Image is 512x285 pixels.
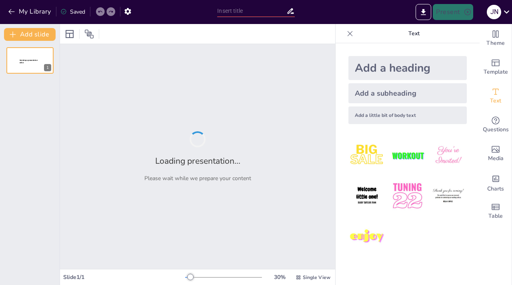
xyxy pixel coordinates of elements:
div: 1 [6,47,54,74]
div: Add images, graphics, shapes or video [480,139,512,168]
div: Change the overall theme [480,24,512,53]
button: My Library [6,5,54,18]
input: Insert title [217,5,286,17]
div: Layout [63,28,76,40]
span: Position [84,29,94,39]
img: 1.jpeg [348,137,386,174]
div: Add a heading [348,56,467,80]
img: 3.jpeg [430,137,467,174]
img: 5.jpeg [389,177,426,215]
div: Add a little bit of body text [348,106,467,124]
img: 7.jpeg [348,218,386,255]
button: Export to PowerPoint [416,4,431,20]
h2: Loading presentation... [155,155,240,167]
span: Sendsteps presentation editor [20,59,38,64]
img: 6.jpeg [430,177,467,215]
div: Add ready made slides [480,53,512,82]
span: Table [488,212,503,221]
button: Add slide [4,28,56,41]
span: Questions [483,125,509,134]
span: Media [488,154,504,163]
button: J N [487,4,501,20]
img: 2.jpeg [389,137,426,174]
img: 4.jpeg [348,177,386,215]
div: Add a table [480,197,512,226]
div: Add text boxes [480,82,512,110]
span: Theme [486,39,505,48]
div: Add a subheading [348,83,467,103]
div: Get real-time input from your audience [480,110,512,139]
div: J N [487,5,501,19]
p: Please wait while we prepare your content [144,175,251,182]
span: Text [490,96,501,105]
button: Present [433,4,473,20]
div: Add charts and graphs [480,168,512,197]
span: Template [484,68,508,76]
div: Saved [60,8,85,16]
div: Slide 1 / 1 [63,273,185,281]
div: 30 % [270,273,289,281]
p: Text [356,24,472,43]
span: Charts [487,185,504,193]
div: 1 [44,64,51,71]
span: Single View [303,274,330,281]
